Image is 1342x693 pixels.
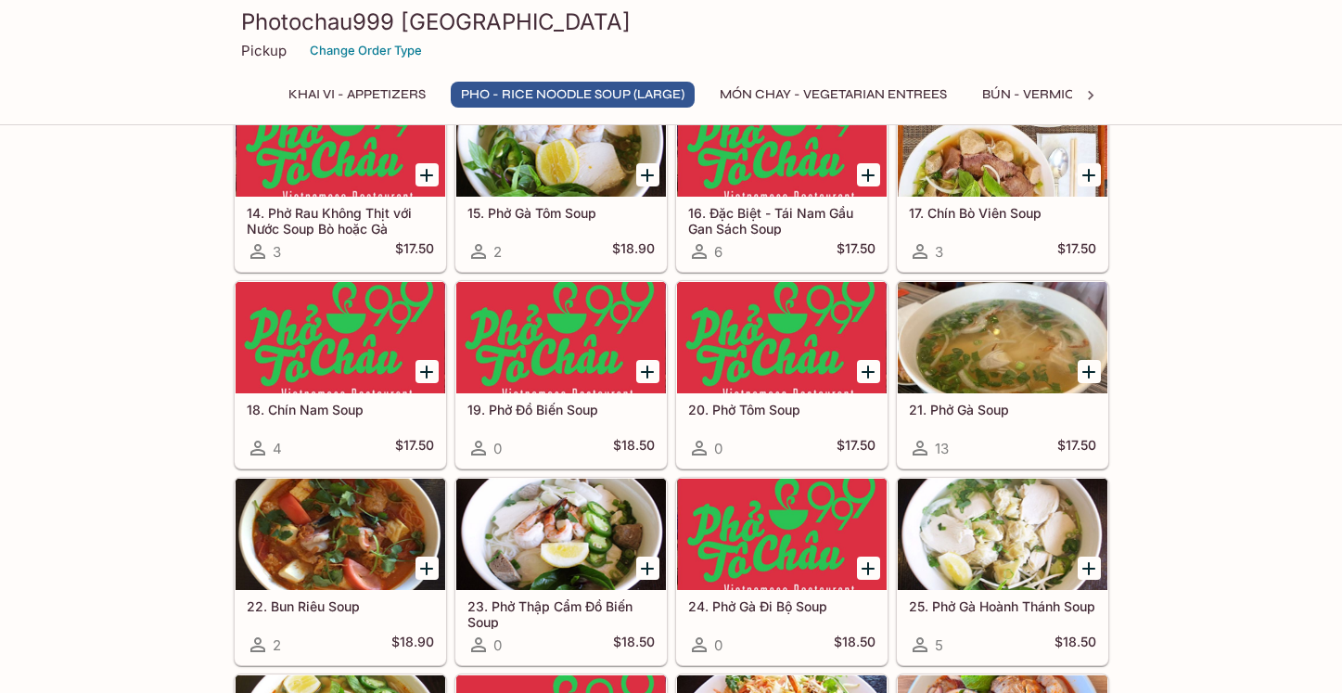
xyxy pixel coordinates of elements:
a: 17. Chín Bò Viên Soup3$17.50 [897,84,1108,272]
h5: 20. Phở Tôm Soup [688,402,875,417]
a: 14. Phở Rau Không Thịt với Nước Soup Bò hoặc Gà3$17.50 [235,84,446,272]
div: 17. Chín Bò Viên Soup [898,85,1107,197]
h5: $17.50 [395,437,434,459]
h5: $17.50 [395,240,434,263]
a: 22. Bun Riêu Soup2$18.90 [235,478,446,665]
h5: 18. Chín Nam Soup [247,402,434,417]
a: 23. Phở Thập Cẩm Đồ Biến Soup0$18.50 [455,478,667,665]
button: Add 22. Bun Riêu Soup [415,557,439,580]
button: Add 20. Phở Tôm Soup [857,360,880,383]
h5: 17. Chín Bò Viên Soup [909,205,1096,221]
button: Add 17. Chín Bò Viên Soup [1078,163,1101,186]
a: 25. Phở Gà Hoành Thánh Soup5$18.50 [897,478,1108,665]
h3: Photochau999 [GEOGRAPHIC_DATA] [241,7,1102,36]
button: Add 23. Phở Thập Cẩm Đồ Biến Soup [636,557,659,580]
button: Add 16. Đặc Biệt - Tái Nam Gầu Gan Sách Soup [857,163,880,186]
div: 20. Phở Tôm Soup [677,282,887,393]
h5: 23. Phở Thập Cẩm Đồ Biến Soup [467,598,655,629]
span: 4 [273,440,282,457]
span: 0 [493,636,502,654]
h5: $17.50 [1057,240,1096,263]
h5: $17.50 [837,437,875,459]
h5: $18.90 [391,634,434,656]
span: 2 [493,243,502,261]
div: 25. Phở Gà Hoành Thánh Soup [898,479,1107,590]
a: 24. Phở Gà Đi Bộ Soup0$18.50 [676,478,888,665]
h5: 22. Bun Riêu Soup [247,598,434,614]
h5: $17.50 [837,240,875,263]
span: 0 [714,636,722,654]
h5: 19. Phở Đồ Biến Soup [467,402,655,417]
button: Add 24. Phở Gà Đi Bộ Soup [857,557,880,580]
div: 18. Chín Nam Soup [236,282,445,393]
button: Pho - Rice Noodle Soup (Large) [451,82,695,108]
span: 5 [935,636,943,654]
div: 21. Phở Gà Soup [898,282,1107,393]
button: Khai Vi - Appetizers [278,82,436,108]
h5: 14. Phở Rau Không Thịt với Nước Soup Bò hoặc Gà [247,205,434,236]
h5: $18.50 [1054,634,1096,656]
div: 22. Bun Riêu Soup [236,479,445,590]
div: 23. Phở Thập Cẩm Đồ Biến Soup [456,479,666,590]
span: 0 [493,440,502,457]
button: Add 15. Phở Gà Tôm Soup [636,163,659,186]
button: BÚN - Vermicelli Noodles [972,82,1178,108]
div: 14. Phở Rau Không Thịt với Nước Soup Bò hoặc Gà [236,85,445,197]
div: 15. Phở Gà Tôm Soup [456,85,666,197]
a: 16. Đặc Biệt - Tái Nam Gầu Gan Sách Soup6$17.50 [676,84,888,272]
h5: $17.50 [1057,437,1096,459]
span: 3 [935,243,943,261]
button: Add 21. Phở Gà Soup [1078,360,1101,383]
div: 24. Phở Gà Đi Bộ Soup [677,479,887,590]
span: 2 [273,636,281,654]
h5: 21. Phở Gà Soup [909,402,1096,417]
h5: 25. Phở Gà Hoành Thánh Soup [909,598,1096,614]
button: Add 25. Phở Gà Hoành Thánh Soup [1078,557,1101,580]
h5: 24. Phở Gà Đi Bộ Soup [688,598,875,614]
h5: 15. Phở Gà Tôm Soup [467,205,655,221]
div: 19. Phở Đồ Biến Soup [456,282,666,393]
p: Pickup [241,42,287,59]
button: Add 19. Phở Đồ Biến Soup [636,360,659,383]
h5: $18.90 [612,240,655,263]
a: 20. Phở Tôm Soup0$17.50 [676,281,888,468]
span: 6 [714,243,722,261]
button: Add 14. Phở Rau Không Thịt với Nước Soup Bò hoặc Gà [415,163,439,186]
div: 16. Đặc Biệt - Tái Nam Gầu Gan Sách Soup [677,85,887,197]
h5: 16. Đặc Biệt - Tái Nam Gầu Gan Sách Soup [688,205,875,236]
h5: $18.50 [613,634,655,656]
h5: $18.50 [834,634,875,656]
span: 3 [273,243,281,261]
span: 0 [714,440,722,457]
span: 13 [935,440,949,457]
a: 18. Chín Nam Soup4$17.50 [235,281,446,468]
button: Change Order Type [301,36,430,65]
h5: $18.50 [613,437,655,459]
button: MÓN CHAY - Vegetarian Entrees [709,82,957,108]
a: 15. Phở Gà Tôm Soup2$18.90 [455,84,667,272]
a: 21. Phở Gà Soup13$17.50 [897,281,1108,468]
button: Add 18. Chín Nam Soup [415,360,439,383]
a: 19. Phở Đồ Biến Soup0$18.50 [455,281,667,468]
